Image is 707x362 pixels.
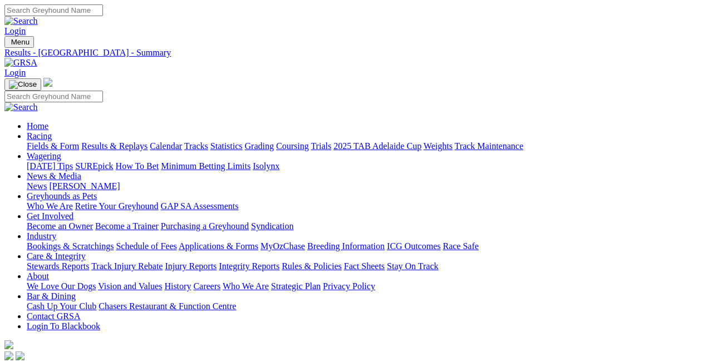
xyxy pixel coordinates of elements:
[443,241,478,251] a: Race Safe
[27,261,703,271] div: Care & Integrity
[27,271,49,281] a: About
[27,211,73,221] a: Get Involved
[27,171,81,181] a: News & Media
[344,261,385,271] a: Fact Sheets
[455,141,523,151] a: Track Maintenance
[9,80,37,89] img: Close
[184,141,208,151] a: Tracks
[4,102,38,112] img: Search
[4,351,13,360] img: facebook.svg
[27,151,61,161] a: Wagering
[91,261,163,271] a: Track Injury Rebate
[95,221,159,231] a: Become a Trainer
[81,141,148,151] a: Results & Replays
[27,281,703,291] div: About
[27,221,93,231] a: Become an Owner
[27,131,52,141] a: Racing
[219,261,279,271] a: Integrity Reports
[27,181,47,191] a: News
[4,58,37,68] img: GRSA
[27,231,56,241] a: Industry
[387,241,440,251] a: ICG Outcomes
[27,121,48,131] a: Home
[4,48,703,58] a: Results - [GEOGRAPHIC_DATA] - Summary
[4,68,26,77] a: Login
[161,201,239,211] a: GAP SA Assessments
[276,141,309,151] a: Coursing
[4,26,26,36] a: Login
[253,161,279,171] a: Isolynx
[27,161,703,171] div: Wagering
[4,340,13,349] img: logo-grsa-white.png
[49,181,120,191] a: [PERSON_NAME]
[161,221,249,231] a: Purchasing a Greyhound
[75,161,113,171] a: SUREpick
[179,241,258,251] a: Applications & Forms
[27,251,86,261] a: Care & Integrity
[27,281,96,291] a: We Love Our Dogs
[323,281,375,291] a: Privacy Policy
[27,301,703,311] div: Bar & Dining
[27,291,76,301] a: Bar & Dining
[116,161,159,171] a: How To Bet
[424,141,453,151] a: Weights
[11,38,30,46] span: Menu
[271,281,321,291] a: Strategic Plan
[210,141,243,151] a: Statistics
[99,301,236,311] a: Chasers Restaurant & Function Centre
[165,261,217,271] a: Injury Reports
[27,311,80,321] a: Contact GRSA
[161,161,251,171] a: Minimum Betting Limits
[27,141,703,151] div: Racing
[27,301,96,311] a: Cash Up Your Club
[282,261,342,271] a: Rules & Policies
[27,201,703,211] div: Greyhounds as Pets
[27,241,114,251] a: Bookings & Scratchings
[333,141,421,151] a: 2025 TAB Adelaide Cup
[4,78,41,91] button: Toggle navigation
[43,78,52,87] img: logo-grsa-white.png
[193,281,220,291] a: Careers
[27,201,73,211] a: Who We Are
[261,241,305,251] a: MyOzChase
[27,261,89,271] a: Stewards Reports
[27,161,73,171] a: [DATE] Tips
[4,4,103,16] input: Search
[245,141,274,151] a: Grading
[27,241,703,251] div: Industry
[27,191,97,201] a: Greyhounds as Pets
[307,241,385,251] a: Breeding Information
[75,201,159,211] a: Retire Your Greyhound
[164,281,191,291] a: History
[116,241,176,251] a: Schedule of Fees
[27,221,703,231] div: Get Involved
[27,321,100,331] a: Login To Blackbook
[223,281,269,291] a: Who We Are
[27,181,703,191] div: News & Media
[98,281,162,291] a: Vision and Values
[4,16,38,26] img: Search
[251,221,293,231] a: Syndication
[4,91,103,102] input: Search
[4,36,34,48] button: Toggle navigation
[387,261,438,271] a: Stay On Track
[150,141,182,151] a: Calendar
[27,141,79,151] a: Fields & Form
[311,141,331,151] a: Trials
[16,351,24,360] img: twitter.svg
